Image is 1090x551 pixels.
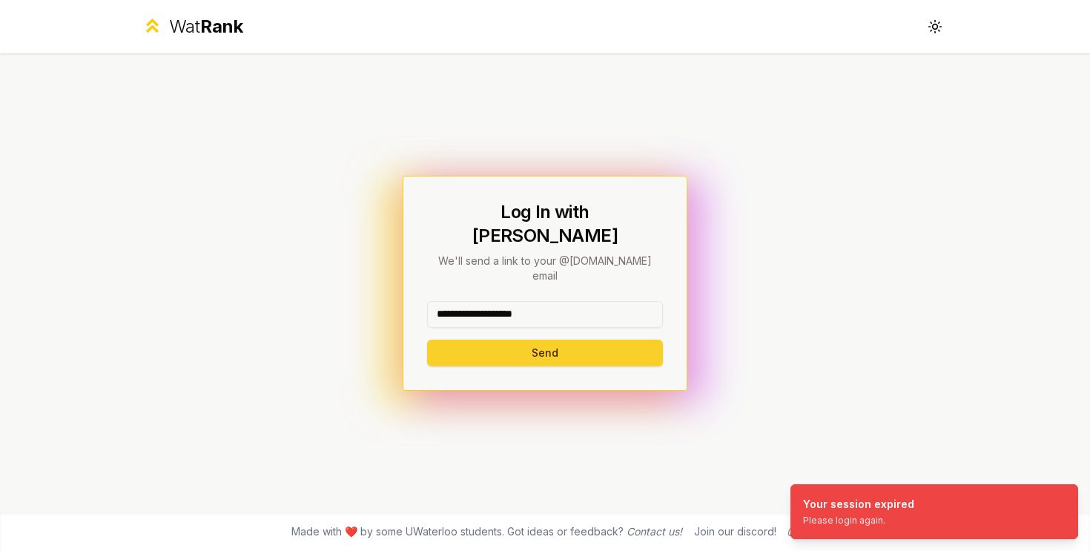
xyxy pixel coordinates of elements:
[142,15,243,39] a: WatRank
[291,524,682,539] span: Made with ❤️ by some UWaterloo students. Got ideas or feedback?
[427,340,663,366] button: Send
[200,16,243,37] span: Rank
[803,497,914,512] div: Your session expired
[427,254,663,283] p: We'll send a link to your @[DOMAIN_NAME] email
[803,515,914,527] div: Please login again.
[169,15,243,39] div: Wat
[627,525,682,538] a: Contact us!
[694,524,776,539] div: Join our discord!
[427,200,663,248] h1: Log In with [PERSON_NAME]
